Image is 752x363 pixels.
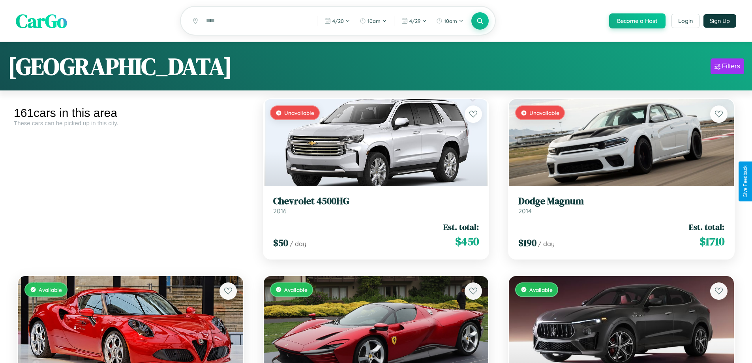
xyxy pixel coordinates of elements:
span: Available [39,286,62,293]
button: Become a Host [609,13,666,28]
span: 2014 [518,207,532,215]
h1: [GEOGRAPHIC_DATA] [8,50,232,83]
span: Available [529,286,553,293]
button: 4/20 [321,15,354,27]
span: 4 / 29 [409,18,420,24]
button: Filters [711,58,744,74]
div: Give Feedback [743,166,748,197]
button: Login [671,14,699,28]
span: / day [538,240,555,248]
button: 4/29 [398,15,431,27]
button: 10am [432,15,467,27]
a: Chevrolet 4500HG2016 [273,196,479,215]
span: Est. total: [689,221,724,233]
span: $ 190 [518,236,536,249]
span: Est. total: [443,221,479,233]
span: 10am [368,18,381,24]
span: $ 50 [273,236,288,249]
button: Sign Up [703,14,736,28]
span: CarGo [16,8,67,34]
span: $ 1710 [699,233,724,249]
span: 2016 [273,207,287,215]
span: Available [284,286,308,293]
span: Unavailable [284,109,314,116]
div: These cars can be picked up in this city. [14,120,248,126]
button: 10am [356,15,391,27]
span: $ 450 [455,233,479,249]
h3: Chevrolet 4500HG [273,196,479,207]
span: 4 / 20 [332,18,344,24]
div: Filters [722,62,740,70]
span: 10am [444,18,457,24]
a: Dodge Magnum2014 [518,196,724,215]
h3: Dodge Magnum [518,196,724,207]
div: 161 cars in this area [14,106,248,120]
span: Unavailable [529,109,559,116]
span: / day [290,240,306,248]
